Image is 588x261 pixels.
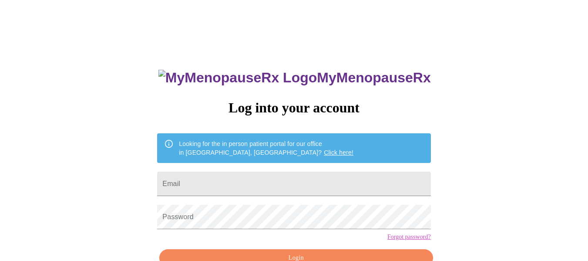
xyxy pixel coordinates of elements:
[324,149,353,156] a: Click here!
[157,100,430,116] h3: Log into your account
[179,136,353,160] div: Looking for the in person patient portal for our office in [GEOGRAPHIC_DATA], [GEOGRAPHIC_DATA]?
[387,234,431,241] a: Forgot password?
[158,70,317,86] img: MyMenopauseRx Logo
[158,70,431,86] h3: MyMenopauseRx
